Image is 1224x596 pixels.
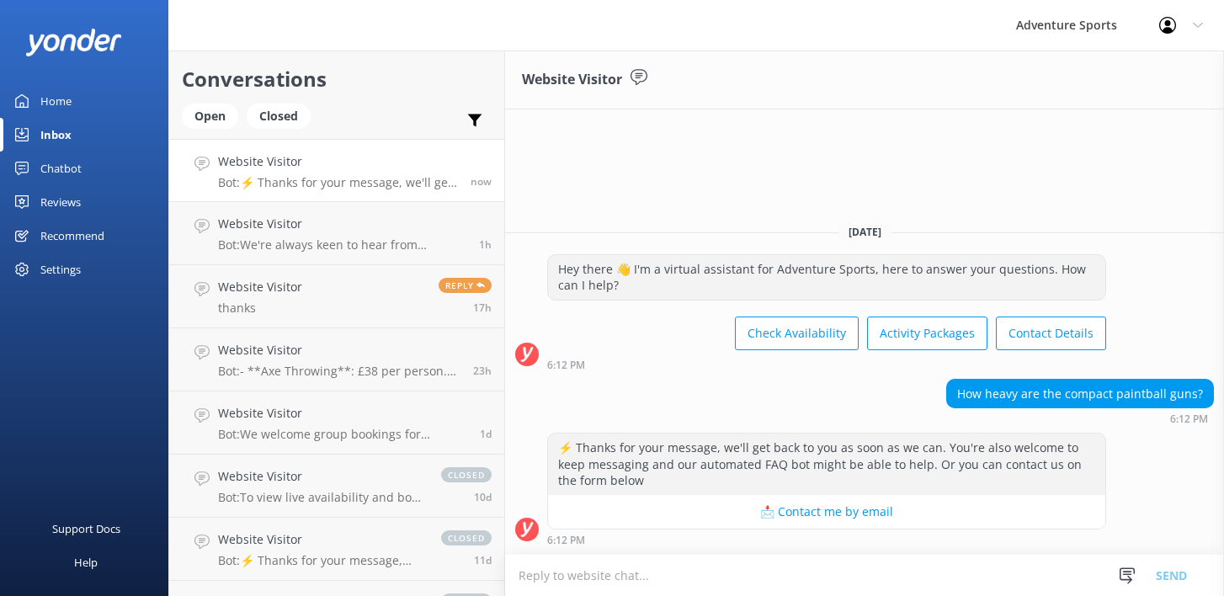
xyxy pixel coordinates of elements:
[547,535,585,545] strong: 6:12 PM
[218,301,302,316] p: thanks
[441,467,492,482] span: closed
[547,359,1106,370] div: Sep 08 2025 06:12pm (UTC +01:00) Europe/London
[473,364,492,378] span: Sep 07 2025 07:10pm (UTC +01:00) Europe/London
[247,104,311,129] div: Closed
[946,412,1214,424] div: Sep 08 2025 06:12pm (UTC +01:00) Europe/London
[169,265,504,328] a: Website VisitorthanksReply17h
[74,545,98,579] div: Help
[548,434,1105,495] div: ⚡ Thanks for your message, we'll get back to you as soon as we can. You're also welcome to keep m...
[40,118,72,152] div: Inbox
[218,175,458,190] p: Bot: ⚡ Thanks for your message, we'll get back to you as soon as we can. You're also welcome to k...
[439,278,492,293] span: Reply
[182,63,492,95] h2: Conversations
[480,427,492,441] span: Sep 07 2025 06:06pm (UTC +01:00) Europe/London
[947,380,1213,408] div: How heavy are the compact paintball guns?
[40,253,81,286] div: Settings
[169,518,504,581] a: Website VisitorBot:⚡ Thanks for your message, we'll get back to you as soon as we can. You're als...
[218,152,458,171] h4: Website Visitor
[40,219,104,253] div: Recommend
[40,185,81,219] div: Reviews
[218,237,466,253] p: Bot: We're always keen to hear from enthusiastic people who’d like to join the Adventure Sports t...
[25,29,122,56] img: yonder-white-logo.png
[479,237,492,252] span: Sep 08 2025 04:25pm (UTC +01:00) Europe/London
[547,360,585,370] strong: 6:12 PM
[548,495,1105,529] button: 📩 Contact me by email
[1170,414,1208,424] strong: 6:12 PM
[474,490,492,504] span: Aug 28 2025 09:48pm (UTC +01:00) Europe/London
[218,427,467,442] p: Bot: We welcome group bookings for occasions like stag dos and can help tailor the experience to ...
[218,364,460,379] p: Bot: - **Axe Throwing**: £38 per person. For 8 adults, it would be £304. - **Clay Shooting**: Pri...
[169,139,504,202] a: Website VisitorBot:⚡ Thanks for your message, we'll get back to you as soon as we can. You're als...
[182,104,238,129] div: Open
[474,553,492,567] span: Aug 28 2025 05:14pm (UTC +01:00) Europe/London
[548,255,1105,300] div: Hey there 👋 I'm a virtual assistant for Adventure Sports, here to answer your questions. How can ...
[52,512,120,545] div: Support Docs
[473,301,492,315] span: Sep 08 2025 12:55am (UTC +01:00) Europe/London
[218,341,460,359] h4: Website Visitor
[169,328,504,391] a: Website VisitorBot:- **Axe Throwing**: £38 per person. For 8 adults, it would be £304. - **Clay S...
[867,317,987,350] button: Activity Packages
[218,553,424,568] p: Bot: ⚡ Thanks for your message, we'll get back to you as soon as we can. You're also welcome to k...
[40,152,82,185] div: Chatbot
[838,225,891,239] span: [DATE]
[182,106,247,125] a: Open
[996,317,1106,350] button: Contact Details
[169,455,504,518] a: Website VisitorBot:To view live availability and book your tour, please visit [URL][DOMAIN_NAME]....
[522,69,622,91] h3: Website Visitor
[169,202,504,265] a: Website VisitorBot:We're always keen to hear from enthusiastic people who’d like to join the Adve...
[218,490,424,505] p: Bot: To view live availability and book your tour, please visit [URL][DOMAIN_NAME].
[218,467,424,486] h4: Website Visitor
[218,404,467,423] h4: Website Visitor
[218,215,466,233] h4: Website Visitor
[471,174,492,189] span: Sep 08 2025 06:12pm (UTC +01:00) Europe/London
[40,84,72,118] div: Home
[735,317,859,350] button: Check Availability
[547,534,1106,545] div: Sep 08 2025 06:12pm (UTC +01:00) Europe/London
[218,278,302,296] h4: Website Visitor
[441,530,492,545] span: closed
[169,391,504,455] a: Website VisitorBot:We welcome group bookings for occasions like stag dos and can help tailor the ...
[247,106,319,125] a: Closed
[218,530,424,549] h4: Website Visitor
